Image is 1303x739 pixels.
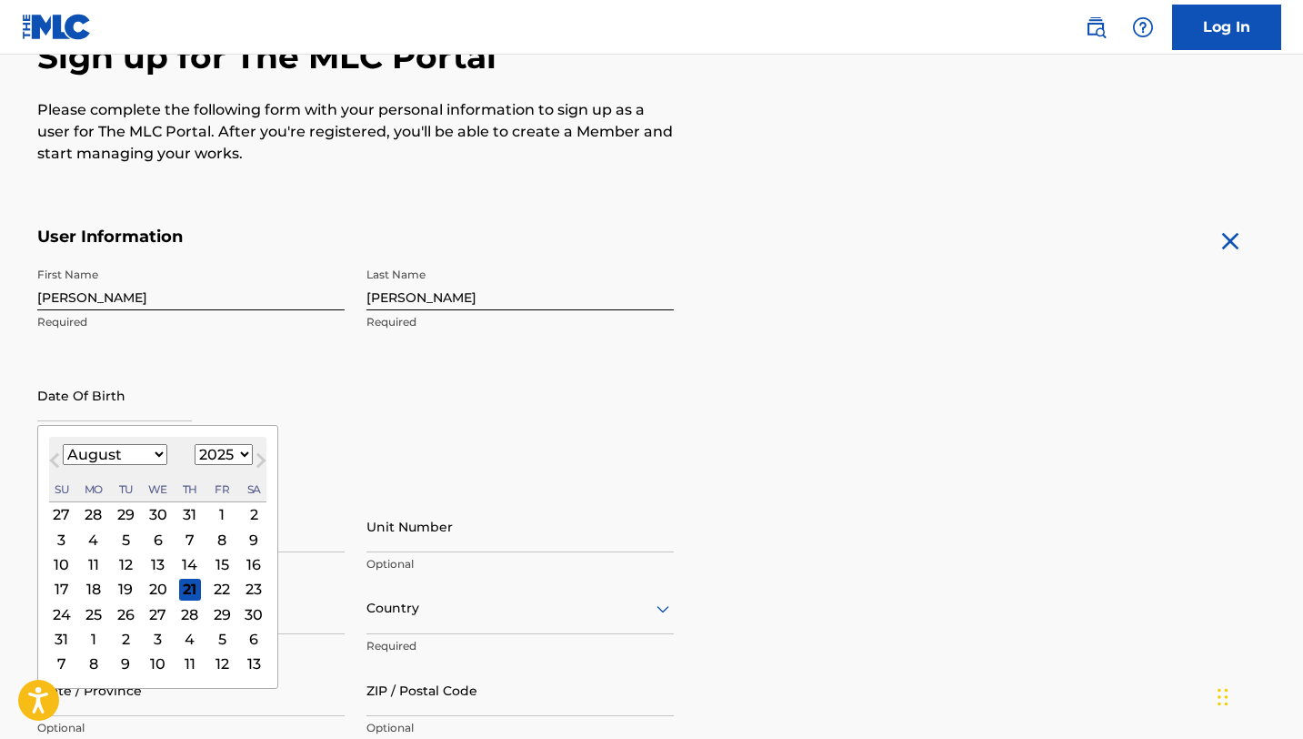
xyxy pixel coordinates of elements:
[22,14,92,40] img: MLC Logo
[50,628,72,650] div: Choose Sunday, August 31st, 2025
[243,478,265,500] div: Saturday
[37,99,674,165] p: Please complete the following form with your personal information to sign up as a user for The ML...
[50,603,72,625] div: Choose Sunday, August 24th, 2025
[1172,5,1281,50] a: Log In
[82,529,104,551] div: Choose Monday, August 4th, 2025
[211,553,233,575] div: Choose Friday, August 15th, 2025
[82,603,104,625] div: Choose Monday, August 25th, 2025
[146,529,168,551] div: Choose Wednesday, August 6th, 2025
[146,628,168,650] div: Choose Wednesday, September 3rd, 2025
[40,450,69,479] button: Previous Month
[146,478,168,500] div: Wednesday
[115,553,136,575] div: Choose Tuesday, August 12th, 2025
[1212,652,1303,739] div: Chat-widget
[1212,652,1303,739] iframe: Chat Widget
[211,603,233,625] div: Choose Friday, August 29th, 2025
[82,503,104,525] div: Choose Monday, July 28th, 2025
[178,653,200,674] div: Choose Thursday, September 11th, 2025
[366,720,674,736] p: Optional
[243,553,265,575] div: Choose Saturday, August 16th, 2025
[1132,16,1154,38] img: help
[50,653,72,674] div: Choose Sunday, September 7th, 2025
[243,628,265,650] div: Choose Saturday, September 6th, 2025
[82,478,104,500] div: Monday
[243,578,265,600] div: Choose Saturday, August 23rd, 2025
[366,556,674,572] p: Optional
[243,529,265,551] div: Choose Saturday, August 9th, 2025
[82,653,104,674] div: Choose Monday, September 8th, 2025
[211,503,233,525] div: Choose Friday, August 1st, 2025
[366,638,674,654] p: Required
[211,478,233,500] div: Friday
[243,503,265,525] div: Choose Saturday, August 2nd, 2025
[115,578,136,600] div: Choose Tuesday, August 19th, 2025
[1216,227,1245,256] img: close
[146,503,168,525] div: Choose Wednesday, July 30th, 2025
[37,314,345,330] p: Required
[115,478,136,500] div: Tuesday
[178,578,200,600] div: Choose Thursday, August 21st, 2025
[366,314,674,330] p: Required
[178,603,200,625] div: Choose Thursday, August 28th, 2025
[82,628,104,650] div: Choose Monday, September 1st, 2025
[37,481,1267,501] h5: Personal Address
[50,578,72,600] div: Choose Sunday, August 17th, 2025
[243,603,265,625] div: Choose Saturday, August 30th, 2025
[146,578,168,600] div: Choose Wednesday, August 20th, 2025
[1218,670,1228,724] div: Træk
[50,553,72,575] div: Choose Sunday, August 10th, 2025
[115,653,136,674] div: Choose Tuesday, September 9th, 2025
[1085,16,1107,38] img: search
[50,529,72,551] div: Choose Sunday, August 3rd, 2025
[82,553,104,575] div: Choose Monday, August 11th, 2025
[211,529,233,551] div: Choose Friday, August 8th, 2025
[178,503,200,525] div: Choose Thursday, July 31st, 2025
[82,578,104,600] div: Choose Monday, August 18th, 2025
[211,628,233,650] div: Choose Friday, September 5th, 2025
[211,578,233,600] div: Choose Friday, August 22nd, 2025
[146,653,168,674] div: Choose Wednesday, September 10th, 2025
[178,553,200,575] div: Choose Thursday, August 14th, 2025
[115,628,136,650] div: Choose Tuesday, September 2nd, 2025
[1125,9,1161,46] div: Help
[146,603,168,625] div: Choose Wednesday, August 27th, 2025
[37,720,345,736] p: Optional
[37,425,278,689] div: Choose Date
[178,529,200,551] div: Choose Thursday, August 7th, 2025
[1077,9,1114,46] a: Public Search
[146,553,168,575] div: Choose Wednesday, August 13th, 2025
[211,653,233,674] div: Choose Friday, September 12th, 2025
[243,653,265,674] div: Choose Saturday, September 13th, 2025
[246,450,276,479] button: Next Month
[115,503,136,525] div: Choose Tuesday, July 29th, 2025
[37,227,674,248] h5: User Information
[178,478,200,500] div: Thursday
[115,529,136,551] div: Choose Tuesday, August 5th, 2025
[178,628,200,650] div: Choose Thursday, September 4th, 2025
[50,503,72,525] div: Choose Sunday, July 27th, 2025
[115,603,136,625] div: Choose Tuesday, August 26th, 2025
[49,502,266,676] div: Month August, 2025
[50,478,72,500] div: Sunday
[37,36,1267,77] h2: Sign up for The MLC Portal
